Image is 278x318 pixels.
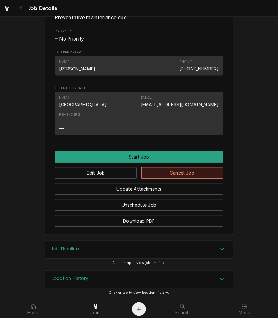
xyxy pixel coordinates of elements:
button: Unschedule Job [55,199,223,211]
div: Job Timeline [45,241,233,259]
button: Download PDF [55,215,223,227]
div: Email [141,96,152,101]
a: Menu [214,302,275,317]
span: Click or tap to view job timeline. [112,261,166,265]
span: Client Contact [55,86,223,91]
div: — [59,126,64,132]
div: [PERSON_NAME] [59,66,96,72]
span: Priority [55,35,223,43]
button: Accordion Details Expand Trigger [45,271,233,288]
div: [GEOGRAPHIC_DATA] [59,102,107,108]
div: Accordion Header [45,271,233,288]
div: Button Group Row [55,151,223,163]
div: Location History [45,270,233,288]
span: Priority [55,29,223,34]
a: [EMAIL_ADDRESS][DOMAIN_NAME] [141,102,219,108]
div: Name [59,60,69,65]
span: Preventative maintenance due. [55,14,128,20]
div: Job Reporter List [55,56,223,78]
button: Edit Job [55,167,137,179]
div: Email [141,96,219,108]
div: Phone [179,60,192,65]
div: Button Group [55,151,223,227]
span: Click or tap to view location history. [109,291,169,295]
div: Job Reporter [55,50,223,79]
div: No Priority [55,35,223,43]
a: [PHONE_NUMBER] [179,66,219,72]
div: Phone [179,60,219,72]
span: Menu [239,310,251,315]
h3: Location History [51,276,89,282]
button: Cancel Job [141,167,223,179]
h3: Job Timeline [51,246,79,252]
a: Search [152,302,213,317]
button: Navigate back [15,3,27,14]
div: Priority [55,29,223,42]
div: Reminders [59,113,80,118]
span: Job Reporter [55,50,223,55]
span: Home [27,310,40,315]
button: Create Object [132,302,146,316]
a: Jobs [65,302,126,317]
div: Name [59,96,69,101]
button: Accordion Details Expand Trigger [45,241,233,259]
div: Button Group Row [55,179,223,195]
div: Contact [55,56,223,75]
a: Go to Jobs [1,3,13,14]
span: Job Details [27,4,57,13]
div: Accordion Header [45,241,233,259]
div: Button Group Row [55,163,223,179]
div: Name [59,60,96,72]
div: Reminders [59,113,80,132]
span: Jobs [90,310,101,315]
div: Client Contact [55,86,223,138]
span: Search [175,310,190,315]
button: Update Attachments [55,183,223,195]
div: Button Group Row [55,195,223,211]
div: Client Contact List [55,92,223,138]
a: Home [3,302,64,317]
div: — [59,119,64,126]
div: Contact [55,92,223,135]
div: Button Group Row [55,211,223,227]
div: Name [59,96,107,108]
span: Reason For Call [55,14,223,21]
button: Start Job [55,151,223,163]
